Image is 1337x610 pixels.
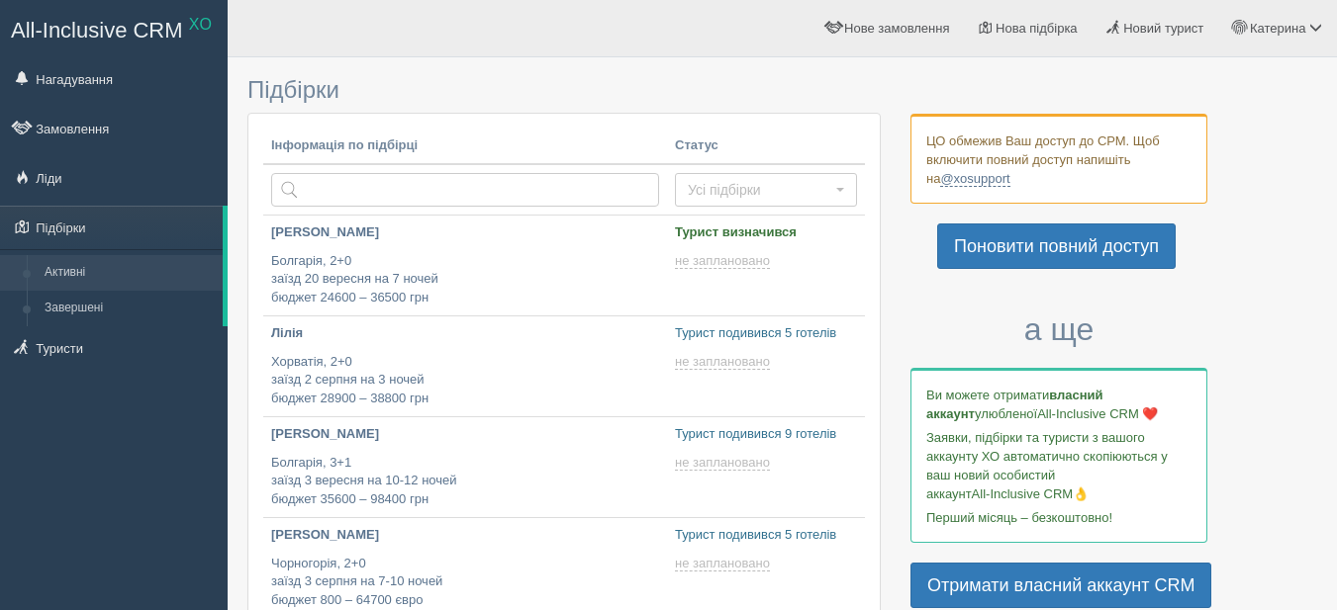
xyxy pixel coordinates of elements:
a: [PERSON_NAME] Болгарія, 3+1заїзд 3 вересня на 10-12 ночейбюджет 35600 – 98400 грн [263,417,667,517]
p: [PERSON_NAME] [271,223,659,242]
span: Нове замовлення [844,21,949,36]
p: Чорногорія, 2+0 заїзд 3 серпня на 7-10 ночей бюджет 800 – 64700 євро [271,555,659,610]
p: Турист подивився 9 готелів [675,425,857,444]
a: Лілія Хорватія, 2+0заїзд 2 серпня на 3 ночейбюджет 28900 – 38800 грн [263,316,667,416]
div: ЦО обмежив Ваш доступ до СРМ. Щоб включити повний доступ напишіть на [910,114,1207,204]
a: не заплановано [675,556,774,571]
span: Нова підбірка [996,21,1078,36]
span: не заплановано [675,455,770,471]
span: Катерина [1250,21,1305,36]
span: не заплановано [675,354,770,370]
span: Новий турист [1123,21,1203,36]
span: All-Inclusive CRM👌 [972,486,1090,501]
p: Хорватія, 2+0 заїзд 2 серпня на 3 ночей бюджет 28900 – 38800 грн [271,353,659,408]
p: Болгарія, 2+0 заїзд 20 вересня на 7 ночей бюджет 24600 – 36500 грн [271,252,659,307]
a: All-Inclusive CRM XO [1,1,227,55]
p: Перший місяць – безкоштовно! [926,508,1192,527]
span: Підбірки [247,76,339,103]
span: не заплановано [675,253,770,269]
a: [PERSON_NAME] Болгарія, 2+0заїзд 20 вересня на 7 ночейбюджет 24600 – 36500 грн [263,216,667,315]
p: Лілія [271,324,659,343]
sup: XO [189,16,212,33]
p: Турист визначився [675,223,857,242]
span: не заплановано [675,556,770,571]
span: Усі підбірки [688,180,831,200]
a: не заплановано [675,253,774,269]
p: Турист подивився 5 готелів [675,526,857,545]
p: Заявки, підбірки та туристи з вашого аккаунту ХО автоматично скопіюються у ваш новий особистий ак... [926,428,1192,503]
p: Турист подивився 5 готелів [675,324,857,343]
span: All-Inclusive CRM [11,18,183,43]
a: не заплановано [675,455,774,471]
p: [PERSON_NAME] [271,526,659,545]
p: Ви можете отримати улюбленої [926,386,1192,423]
a: Завершені [36,291,223,326]
th: Інформація по підбірці [263,129,667,164]
p: Болгарія, 3+1 заїзд 3 вересня на 10-12 ночей бюджет 35600 – 98400 грн [271,454,659,509]
span: All-Inclusive CRM ❤️ [1037,406,1158,421]
b: власний аккаунт [926,388,1103,421]
input: Пошук за країною або туристом [271,173,659,207]
a: Отримати власний аккаунт CRM [910,563,1211,608]
a: не заплановано [675,354,774,370]
a: Поновити повний доступ [937,223,1176,269]
th: Статус [667,129,865,164]
h3: а ще [910,312,1207,347]
button: Усі підбірки [675,173,857,207]
p: [PERSON_NAME] [271,425,659,444]
a: Активні [36,255,223,291]
a: @xosupport [940,171,1009,187]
